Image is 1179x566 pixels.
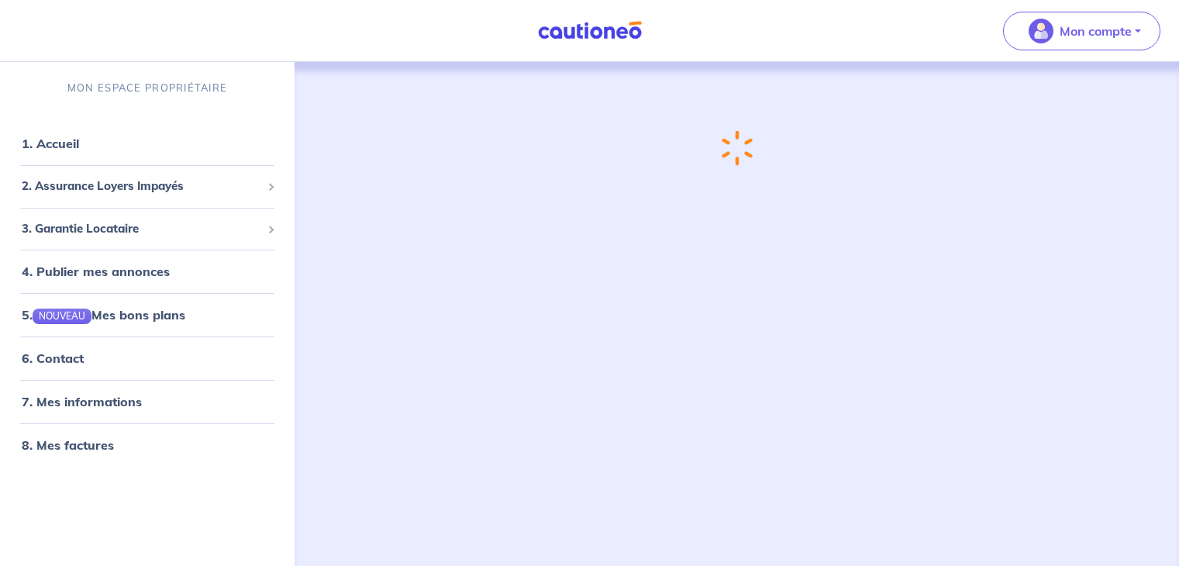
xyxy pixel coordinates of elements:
img: Cautioneo [532,21,648,40]
a: 6. Contact [22,350,84,366]
div: 2. Assurance Loyers Impayés [6,171,288,202]
a: 1. Accueil [22,136,79,151]
a: 5.NOUVEAUMes bons plans [22,307,185,323]
span: 3. Garantie Locataire [22,220,261,238]
div: 5.NOUVEAUMes bons plans [6,299,288,330]
div: 6. Contact [6,343,288,374]
div: 8. Mes factures [6,430,288,461]
span: 2. Assurance Loyers Impayés [22,178,261,195]
div: 4. Publier mes annonces [6,256,288,287]
a: 8. Mes factures [22,437,114,453]
button: illu_account_valid_menu.svgMon compte [1003,12,1160,50]
a: 7. Mes informations [22,394,142,409]
p: MON ESPACE PROPRIÉTAIRE [67,81,227,95]
div: 7. Mes informations [6,386,288,417]
div: 3. Garantie Locataire [6,214,288,244]
img: illu_account_valid_menu.svg [1029,19,1053,43]
img: loading-spinner [720,129,753,167]
p: Mon compte [1060,22,1132,40]
div: 1. Accueil [6,128,288,159]
a: 4. Publier mes annonces [22,264,170,279]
